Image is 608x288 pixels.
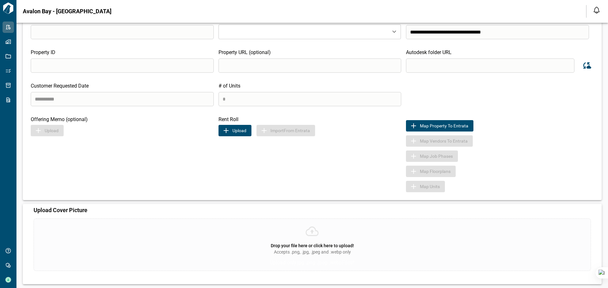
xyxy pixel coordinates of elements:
[222,127,230,134] img: upload
[31,49,55,55] span: Property ID
[579,58,594,73] button: Sync data from Autodesk
[218,58,402,73] input: search
[31,83,89,89] span: Customer Requested Date
[218,83,240,89] span: # of Units
[406,49,452,55] span: Autodesk folder URL
[406,58,574,73] input: search
[592,5,602,15] button: Open notification feed
[31,92,214,106] input: search
[34,207,87,213] span: Upload Cover Picture
[218,125,251,136] button: uploadUpload
[270,259,355,267] p: Upload only .jpg .png .jpeg .webp Files*
[31,116,88,122] span: Offering Memo (optional)
[406,120,473,132] button: Map to EntrataMap Property to Entrata
[218,116,238,122] span: Rent Roll
[218,49,271,55] span: Property URL (optional)
[23,8,111,15] span: Avalon Bay - [GEOGRAPHIC_DATA]
[31,58,214,73] input: search
[31,25,214,39] input: search
[271,243,354,248] span: Drop your file here or click here to upload!
[274,249,351,255] span: Accepts .png, .jpg, .jpeg and .webp only
[406,25,589,39] input: search
[390,27,399,36] button: Open
[410,122,417,130] img: Map to Entrata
